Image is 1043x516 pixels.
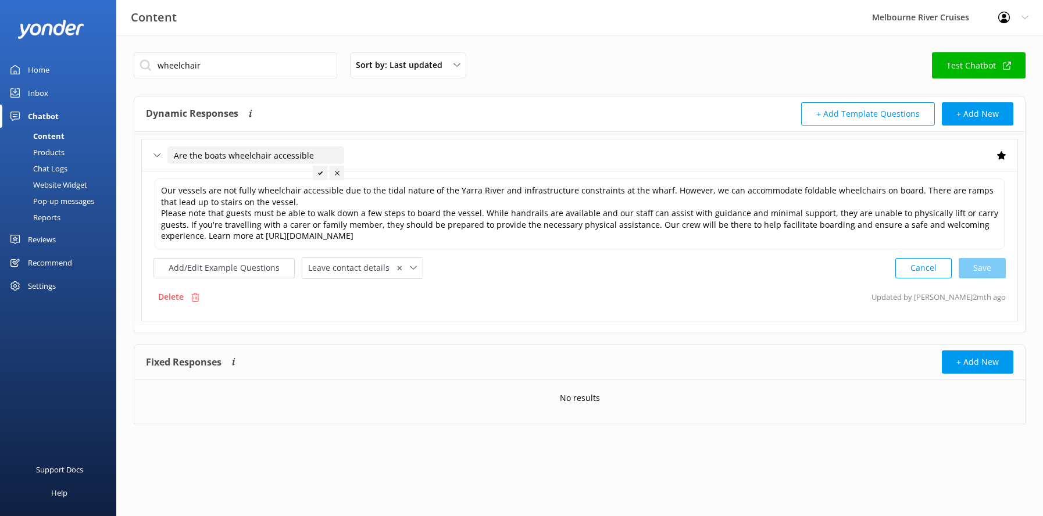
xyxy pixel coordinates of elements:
div: Products [7,144,65,160]
div: Support Docs [36,458,83,481]
h4: Fixed Responses [146,350,222,374]
div: Home [28,58,49,81]
p: Updated by [PERSON_NAME] 2mth ago [871,286,1006,308]
div: Reports [7,209,60,225]
button: + Add Template Questions [801,102,935,126]
div: Reviews [28,228,56,251]
h3: Content [131,8,177,27]
div: Help [51,481,67,504]
div: Pop-up messages [7,193,94,209]
a: Content [7,128,116,144]
p: Delete [158,291,184,303]
div: Content [7,128,65,144]
a: Reports [7,209,116,225]
div: Settings [28,274,56,298]
button: Cancel [895,258,952,278]
button: + Add New [942,350,1013,374]
h4: Dynamic Responses [146,102,238,126]
div: Chatbot [28,105,59,128]
input: Search all Chatbot Content [134,52,337,78]
div: Chat Logs [7,160,67,177]
span: ✕ [397,263,402,274]
a: Pop-up messages [7,193,116,209]
a: Test Chatbot [932,52,1026,78]
div: Website Widget [7,177,87,193]
div: Recommend [28,251,72,274]
div: Inbox [28,81,48,105]
span: Leave contact details [308,261,397,274]
textarea: Our vessels are not fully wheelchair accessible due to the tidal nature of the Yarra River and in... [155,178,1005,249]
button: + Add New [942,102,1013,126]
p: No results [560,392,600,404]
a: Website Widget [7,177,116,193]
img: yonder-white-logo.png [17,20,84,39]
span: Sort by: Last updated [356,59,449,71]
a: Chat Logs [7,160,116,177]
button: Add/Edit Example Questions [153,258,295,278]
a: Products [7,144,116,160]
